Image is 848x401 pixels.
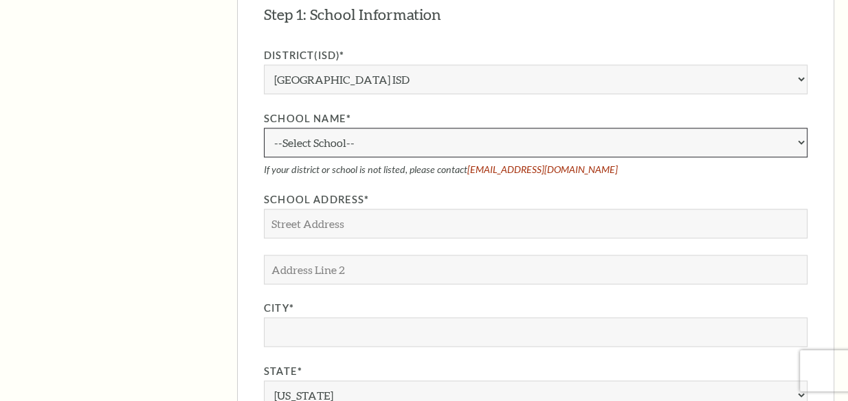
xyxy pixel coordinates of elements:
input: Address Line 2 [264,255,807,284]
h3: Step 1: School Information [264,4,441,25]
label: City* [264,300,807,317]
input: Street Address [264,209,807,238]
label: School Name* [264,111,807,128]
a: [EMAIL_ADDRESS][DOMAIN_NAME] [467,163,618,175]
label: School Address* [264,192,807,209]
p: If your district or school is not listed, please contact [264,163,807,175]
label: District(ISD)* [264,47,807,65]
label: State* [264,363,807,380]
